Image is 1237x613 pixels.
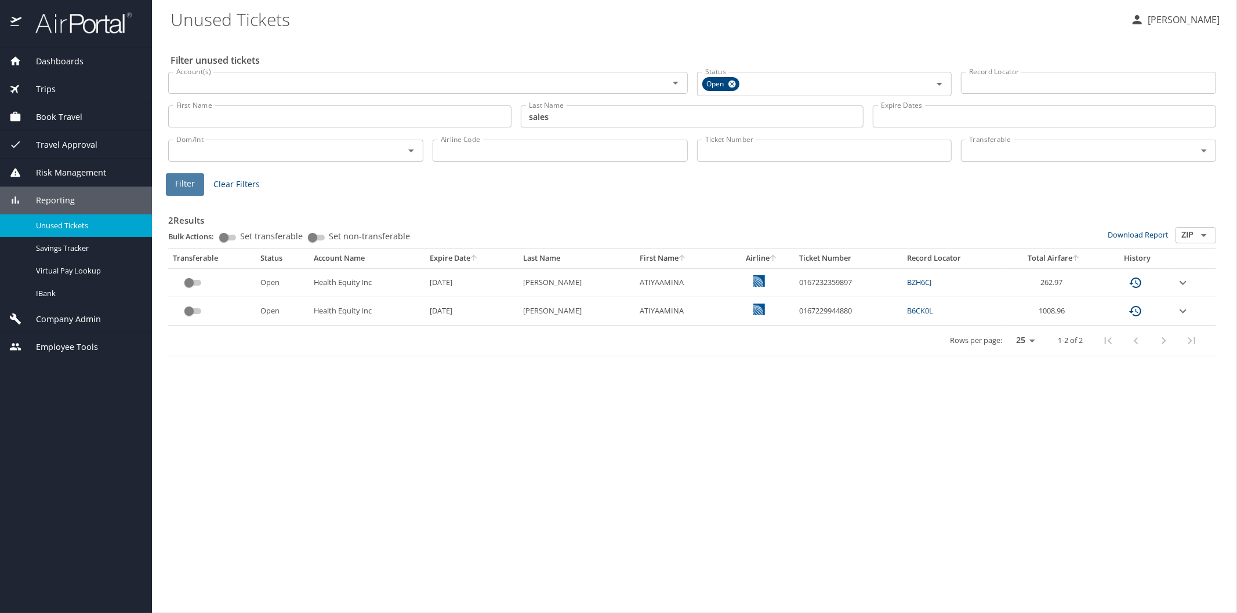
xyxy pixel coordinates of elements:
img: icon-airportal.png [10,12,23,34]
td: Health Equity Inc [309,297,425,326]
th: History [1104,249,1171,268]
span: Book Travel [21,111,82,123]
span: Risk Management [21,166,106,179]
table: custom pagination table [168,249,1216,356]
span: IBank [36,288,138,299]
button: sort [1072,255,1080,262]
td: 0167229944880 [795,297,902,326]
span: Savings Tracker [36,243,138,254]
th: Total Airfare [1004,249,1104,268]
th: Expire Date [425,249,518,268]
button: Filter [166,173,204,196]
span: Travel Approval [21,138,97,151]
a: B6CK0L [907,305,933,316]
button: Open [1196,227,1212,243]
span: Dashboards [21,55,84,68]
p: Bulk Actions: [168,231,223,242]
span: Open [702,78,731,90]
td: ATIYAAMINA [635,268,728,297]
button: Open [403,143,419,159]
td: [PERSON_NAME] [518,297,635,326]
h1: Unused Tickets [171,1,1121,37]
button: sort [770,255,778,262]
button: Open [668,75,684,91]
th: Last Name [518,249,635,268]
span: Unused Tickets [36,220,138,231]
td: 262.97 [1004,268,1104,297]
td: ATIYAAMINA [635,297,728,326]
button: expand row [1176,276,1190,290]
span: Virtual Pay Lookup [36,265,138,276]
td: [DATE] [425,268,518,297]
td: Open [256,268,309,297]
img: airportal-logo.png [23,12,132,34]
th: First Name [635,249,728,268]
th: Status [256,249,309,268]
p: Rows per page: [950,337,1002,344]
button: Open [1196,143,1212,159]
td: Open [256,297,309,326]
span: Filter [175,177,195,191]
th: Airline [728,249,795,268]
button: Open [931,76,948,92]
span: Reporting [21,194,75,207]
span: Employee Tools [21,341,98,353]
span: Set non-transferable [329,232,410,240]
td: [DATE] [425,297,518,326]
p: 1-2 of 2 [1058,337,1083,344]
td: Health Equity Inc [309,268,425,297]
span: Company Admin [21,313,101,326]
button: sort [679,255,687,262]
div: Open [702,77,739,91]
th: Record Locator [902,249,1004,268]
button: sort [470,255,478,262]
img: United Airlines [753,304,765,315]
p: [PERSON_NAME] [1144,13,1220,27]
button: Clear Filters [209,174,264,195]
td: 1008.96 [1004,297,1104,326]
span: Set transferable [240,232,303,240]
button: [PERSON_NAME] [1126,9,1224,30]
select: rows per page [1007,332,1039,349]
a: Download Report [1108,229,1169,240]
button: expand row [1176,304,1190,318]
td: 0167232359897 [795,268,902,297]
img: United Airlines [753,275,765,287]
div: Transferable [173,253,251,264]
h2: Filter unused tickets [171,51,1218,70]
h3: 2 Results [168,207,1216,227]
span: Trips [21,83,56,96]
td: [PERSON_NAME] [518,268,635,297]
span: Clear Filters [213,177,260,192]
th: Account Name [309,249,425,268]
a: BZH6CJ [907,277,931,287]
th: Ticket Number [795,249,902,268]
